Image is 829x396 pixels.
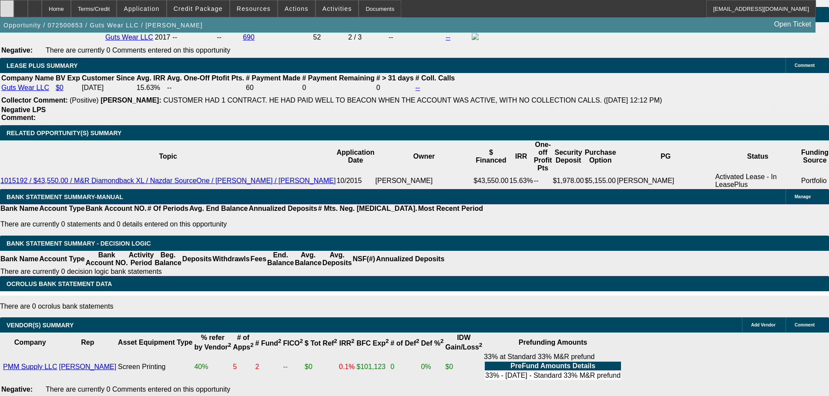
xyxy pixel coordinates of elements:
[278,0,315,17] button: Actions
[1,97,68,104] b: Collector Comment:
[189,204,248,213] th: Avg. End Balance
[3,363,57,370] a: PMM Supply LLC
[479,342,482,348] sup: 2
[1,74,54,82] b: Company Name
[124,5,159,12] span: Application
[56,74,80,82] b: BV Exp
[243,33,255,41] a: 690
[7,130,121,136] span: RELATED OPPORTUNITY(S) SUMMARY
[285,5,309,12] span: Actions
[147,204,189,213] th: # Of Periods
[552,140,584,173] th: Security Deposit
[519,339,587,346] b: Prefunding Amounts
[376,83,414,92] td: 0
[250,251,267,267] th: Fees
[194,334,231,351] b: % refer by Vendor
[163,97,662,104] span: CUSTOMER HAD 1 CONTRACT. HE HAD PAID WELL TO BEACON WHEN THE ACCOUNT WAS ACTIVE, WITH NO COLLECTI...
[420,353,444,381] td: 0%
[14,339,46,346] b: Company
[322,5,352,12] span: Activities
[216,33,242,42] td: --
[117,353,193,381] td: Screen Printing
[1,386,33,393] b: Negative:
[472,33,479,40] img: facebook-icon.png
[388,33,444,42] td: --
[46,47,230,54] span: There are currently 0 Comments entered on this opportunity
[416,74,455,82] b: # Coll. Calls
[302,83,375,92] td: 0
[584,140,617,173] th: Purchase Option
[39,204,85,213] th: Account Type
[101,97,161,104] b: [PERSON_NAME]:
[228,342,231,348] sup: 2
[233,334,253,351] b: # of Apps
[7,322,74,329] span: VENDOR(S) SUMMARY
[552,173,584,189] td: $1,978.00
[356,353,389,381] td: $101,123
[137,74,165,82] b: Avg. IRR
[248,204,317,213] th: Annualized Deposits
[182,251,212,267] th: Deposits
[1,47,33,54] b: Negative:
[85,251,128,267] th: Bank Account NO.
[255,339,282,347] b: # Fund
[376,74,414,82] b: # > 31 days
[418,204,483,213] th: Most Recent Period
[386,338,389,344] sup: 2
[445,353,483,381] td: $0
[336,140,375,173] th: Application Date
[390,353,420,381] td: 0
[715,140,800,173] th: Status
[85,204,147,213] th: Bank Account NO.
[336,173,375,189] td: 10/2015
[172,33,177,41] span: --
[534,140,553,173] th: One-off Profit Pts
[313,33,346,41] div: 52
[0,220,483,228] p: There are currently 0 statements and 0 details entered on this opportunity
[316,0,359,17] button: Activities
[237,5,271,12] span: Resources
[795,323,815,327] span: Comment
[7,62,78,69] span: LEASE PLUS SUMMARY
[445,334,482,351] b: IDW Gain/Loss
[245,83,301,92] td: 60
[334,338,337,344] sup: 2
[117,0,166,17] button: Application
[473,173,509,189] td: $43,550.00
[375,140,473,173] th: Owner
[356,339,389,347] b: BFC Exp
[250,342,253,348] sup: 2
[267,251,294,267] th: End. Balance
[154,33,171,42] td: 2017
[534,173,553,189] td: --
[282,353,303,381] td: --
[105,33,153,41] a: Guts Wear LLC
[39,251,85,267] th: Account Type
[473,140,509,173] th: $ Financed
[136,83,166,92] td: 15.63%
[232,353,254,381] td: 5
[167,83,245,92] td: --
[322,251,352,267] th: Avg. Deposits
[294,251,322,267] th: Avg. Balance
[246,74,300,82] b: # Payment Made
[715,173,800,189] td: Activated Lease - In LeasePlus
[59,363,117,370] a: [PERSON_NAME]
[617,140,715,173] th: PG
[351,338,354,344] sup: 2
[509,140,533,173] th: IRR
[421,339,443,347] b: Def %
[154,251,181,267] th: Beg. Balance
[390,339,419,347] b: # of Def
[485,371,621,380] td: 33% - [DATE] - Standard 33% M&R prefund
[128,251,154,267] th: Activity Period
[339,353,355,381] td: 0.1%
[509,173,533,189] td: 15.63%
[348,33,387,41] div: 2 / 3
[3,22,203,29] span: Opportunity / 072500653 / Guts Wear LLC / [PERSON_NAME]
[82,74,135,82] b: Customer Since
[416,338,419,344] sup: 2
[375,173,473,189] td: [PERSON_NAME]
[118,339,192,346] b: Asset Equipment Type
[1,106,46,121] b: Negative LPS Comment:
